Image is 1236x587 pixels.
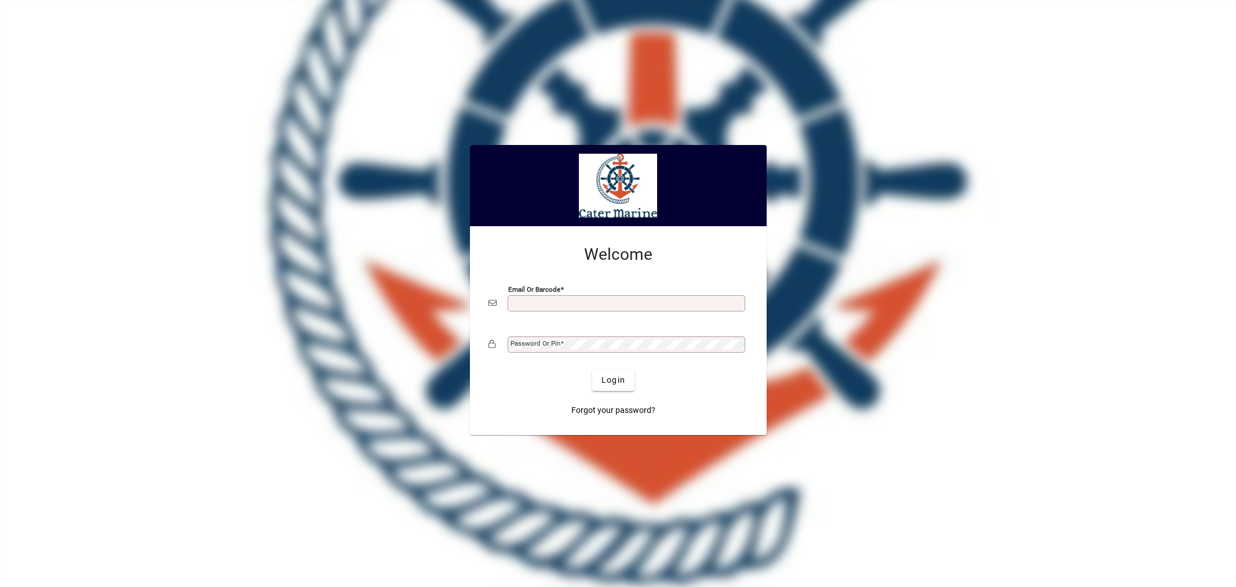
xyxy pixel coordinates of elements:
[567,400,660,421] a: Forgot your password?
[571,404,655,416] span: Forgot your password?
[601,374,625,386] span: Login
[488,245,748,264] h2: Welcome
[508,285,560,293] mat-label: Email or Barcode
[592,370,635,391] button: Login
[511,339,560,347] mat-label: Password or Pin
